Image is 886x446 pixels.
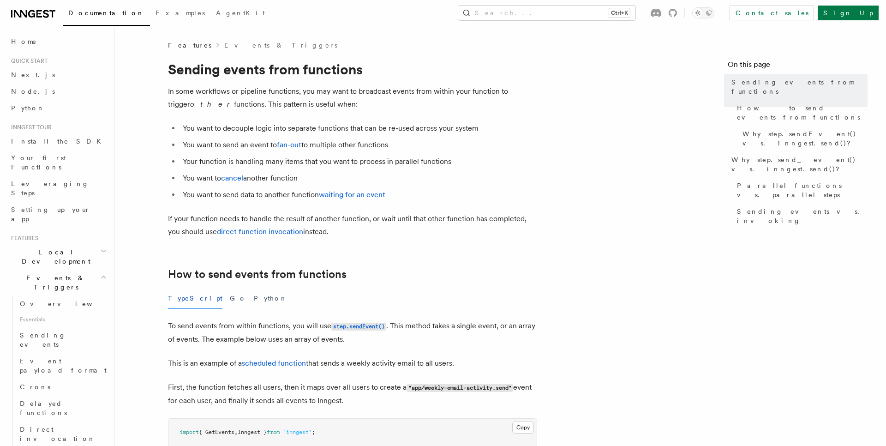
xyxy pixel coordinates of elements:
[609,8,630,18] kbd: Ctrl+K
[728,74,868,100] a: Sending events from functions
[224,41,337,50] a: Events & Triggers
[254,288,287,309] button: Python
[7,57,48,65] span: Quick start
[7,124,52,131] span: Inngest tour
[407,384,513,392] code: "app/weekly-email-activity.send"
[7,270,108,295] button: Events & Triggers
[180,122,537,135] li: You want to decouple logic into separate functions that can be re-used across your system
[319,190,385,199] a: waiting for an event
[458,6,635,20] button: Search...Ctrl+K
[728,59,868,74] h4: On this page
[180,172,537,185] li: You want to another function
[11,138,107,145] span: Install the SDK
[312,429,315,435] span: ;
[168,85,537,111] p: In some workflows or pipeline functions, you may want to broadcast events from within your functi...
[68,9,144,17] span: Documentation
[730,6,814,20] a: Contact sales
[818,6,879,20] a: Sign Up
[733,177,868,203] a: Parallel functions vs. parallel steps
[20,331,66,348] span: Sending events
[11,71,55,78] span: Next.js
[737,207,868,225] span: Sending events vs. invoking
[739,126,868,151] a: Why step.sendEvent() vs. inngest.send()?
[11,104,45,112] span: Python
[20,357,107,374] span: Event payload format
[16,379,108,395] a: Crons
[331,321,386,330] a: step.sendEvent()
[16,353,108,379] a: Event payload format
[7,247,101,266] span: Local Development
[20,426,96,442] span: Direct invocation
[168,268,347,281] a: How to send events from functions
[7,244,108,270] button: Local Development
[7,100,108,116] a: Python
[7,175,108,201] a: Leveraging Steps
[156,9,205,17] span: Examples
[16,327,108,353] a: Sending events
[742,129,868,148] span: Why step.sendEvent() vs. inngest.send()?
[733,100,868,126] a: How to send events from functions
[217,227,303,236] a: direct function invocation
[168,61,537,78] h1: Sending events from functions
[168,319,537,346] p: To send events from within functions, you will use . This method takes a single event, or an arra...
[16,295,108,312] a: Overview
[16,395,108,421] a: Delayed functions
[63,3,150,26] a: Documentation
[331,323,386,331] code: step.sendEvent()
[7,273,101,292] span: Events & Triggers
[267,429,280,435] span: from
[238,429,267,435] span: Inngest }
[7,133,108,150] a: Install the SDK
[168,212,537,238] p: If your function needs to handle the result of another function, or wait until that other functio...
[234,429,238,435] span: ,
[242,359,306,368] a: scheduled function
[168,288,222,309] button: TypeScript
[11,206,90,223] span: Setting up your app
[168,381,537,407] p: First, the function fetches all users, then it maps over all users to create a event for each use...
[221,174,243,182] a: cancel
[168,357,537,370] p: This is an example of a that sends a weekly activity email to all users.
[210,3,270,25] a: AgentKit
[20,400,67,416] span: Delayed functions
[180,188,537,201] li: You want to send data to another function
[731,155,868,174] span: Why step.send_event() vs. inngest.send()?
[11,180,89,197] span: Leveraging Steps
[7,150,108,175] a: Your first Functions
[512,422,534,434] button: Copy
[20,300,115,307] span: Overview
[7,66,108,83] a: Next.js
[180,139,537,151] li: You want to send an event to to multiple other functions
[16,312,108,327] span: Essentials
[728,151,868,177] a: Why step.send_event() vs. inngest.send()?
[283,429,312,435] span: "inngest"
[733,203,868,229] a: Sending events vs. invoking
[11,37,37,46] span: Home
[7,235,38,242] span: Features
[737,181,868,199] span: Parallel functions vs. parallel steps
[11,88,55,95] span: Node.js
[180,155,537,168] li: Your function is handling many items that you want to process in parallel functions
[11,154,66,171] span: Your first Functions
[20,383,50,391] span: Crons
[7,83,108,100] a: Node.js
[7,33,108,50] a: Home
[150,3,210,25] a: Examples
[7,201,108,227] a: Setting up your app
[216,9,265,17] span: AgentKit
[692,7,714,18] button: Toggle dark mode
[230,288,246,309] button: Go
[277,140,301,149] a: fan-out
[737,103,868,122] span: How to send events from functions
[731,78,868,96] span: Sending events from functions
[199,429,234,435] span: { GetEvents
[168,41,211,50] span: Features
[190,100,234,108] em: other
[180,429,199,435] span: import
